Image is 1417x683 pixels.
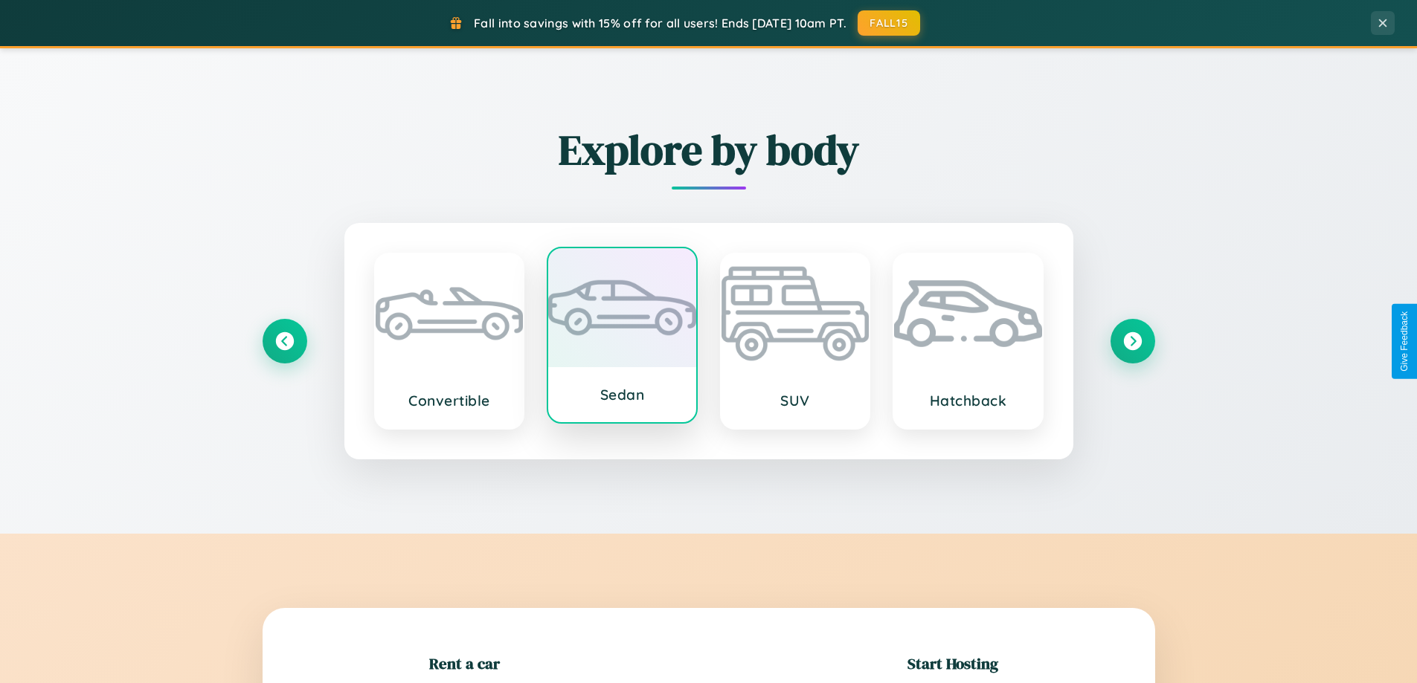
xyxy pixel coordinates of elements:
h2: Rent a car [429,653,500,674]
h3: SUV [736,392,855,410]
h3: Sedan [563,386,681,404]
h2: Explore by body [263,121,1155,178]
h3: Hatchback [909,392,1027,410]
h3: Convertible [391,392,509,410]
div: Give Feedback [1399,311,1410,372]
button: FALL15 [858,10,920,36]
span: Fall into savings with 15% off for all users! Ends [DATE] 10am PT. [474,16,846,30]
h2: Start Hosting [907,653,998,674]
